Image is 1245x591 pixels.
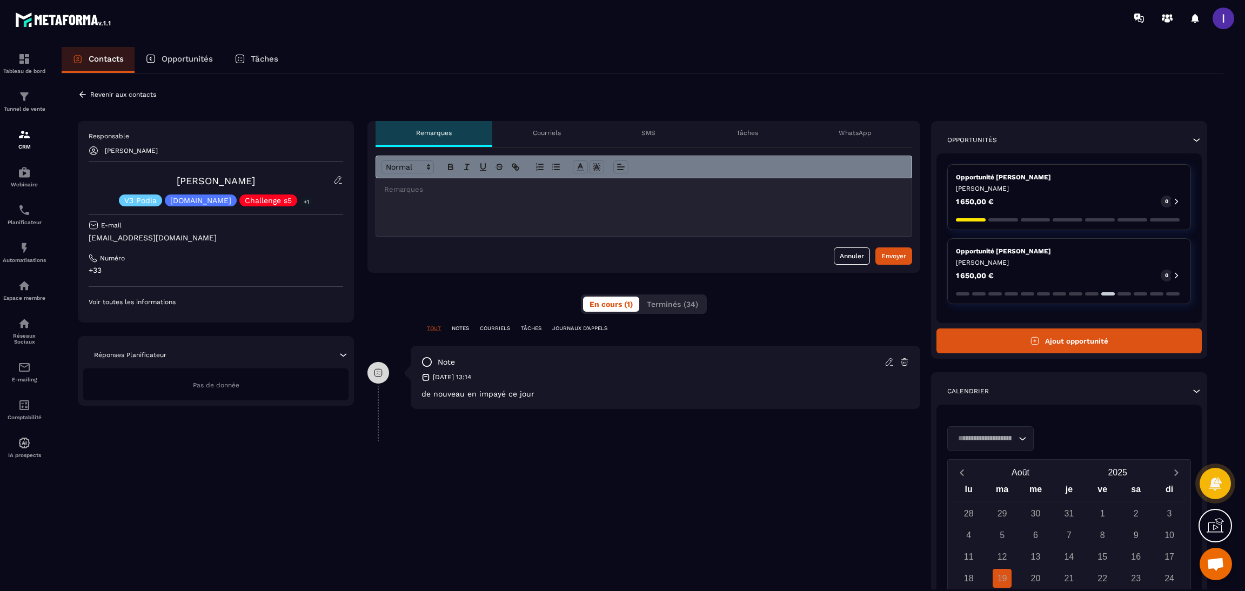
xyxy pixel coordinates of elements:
p: Automatisations [3,257,46,263]
div: 7 [1060,526,1079,545]
div: 12 [993,547,1012,566]
div: 14 [1060,547,1079,566]
a: formationformationCRM [3,120,46,158]
span: Pas de donnée [193,381,239,389]
span: Terminés (34) [647,300,698,308]
p: 0 [1165,198,1168,205]
div: 17 [1160,547,1179,566]
p: 1 650,00 € [956,198,994,205]
div: 2 [1127,504,1146,523]
p: V3 Podia [124,197,157,204]
div: 24 [1160,569,1179,588]
p: Numéro [100,254,125,263]
div: 20 [1026,569,1045,588]
p: NOTES [452,325,469,332]
button: Next month [1166,465,1186,480]
p: Opportunité [PERSON_NAME] [956,247,1182,256]
a: Contacts [62,47,135,73]
a: automationsautomationsEspace membre [3,271,46,309]
p: TOUT [427,325,441,332]
p: Planificateur [3,219,46,225]
p: [DOMAIN_NAME] [170,197,231,204]
button: En cours (1) [583,297,639,312]
button: Open months overlay [972,463,1069,482]
div: 6 [1026,526,1045,545]
p: Tunnel de vente [3,106,46,112]
p: Réponses Planificateur [94,351,166,359]
a: Opportunités [135,47,224,73]
a: formationformationTunnel de vente [3,82,46,120]
p: Opportunité [PERSON_NAME] [956,173,1182,182]
p: Tâches [737,129,758,137]
img: accountant [18,399,31,412]
p: note [438,357,455,367]
p: [DATE] 13:14 [433,373,471,381]
p: Calendrier [947,387,989,395]
button: Annuler [834,247,870,265]
p: Remarques [416,129,452,137]
div: sa [1119,482,1153,501]
button: Open years overlay [1069,463,1166,482]
div: 10 [1160,526,1179,545]
p: Courriels [533,129,561,137]
img: logo [15,10,112,29]
p: Contacts [89,54,124,64]
p: Voir toutes les informations [89,298,343,306]
p: Opportunités [947,136,997,144]
img: social-network [18,317,31,330]
div: 1 [1093,504,1112,523]
p: COURRIELS [480,325,510,332]
p: [EMAIL_ADDRESS][DOMAIN_NAME] [89,233,343,243]
div: 30 [1026,504,1045,523]
a: formationformationTableau de bord [3,44,46,82]
div: 28 [959,504,978,523]
div: 16 [1127,547,1146,566]
div: 19 [993,569,1012,588]
a: Ouvrir le chat [1200,548,1232,580]
p: Réseaux Sociaux [3,333,46,345]
a: [PERSON_NAME] [177,175,255,186]
a: schedulerschedulerPlanificateur [3,196,46,233]
a: emailemailE-mailing [3,353,46,391]
div: me [1019,482,1053,501]
a: Tâches [224,47,289,73]
p: IA prospects [3,452,46,458]
img: automations [18,241,31,254]
span: En cours (1) [590,300,633,308]
button: Envoyer [875,247,912,265]
button: Previous month [952,465,972,480]
p: TÂCHES [521,325,541,332]
p: Webinaire [3,182,46,187]
p: E-mailing [3,377,46,382]
a: social-networksocial-networkRéseaux Sociaux [3,309,46,353]
img: formation [18,90,31,103]
p: Revenir aux contacts [90,91,156,98]
img: automations [18,279,31,292]
p: 0 [1165,272,1168,279]
input: Search for option [954,433,1016,445]
p: [PERSON_NAME] [105,147,158,155]
p: Responsable [89,132,343,140]
div: lu [952,482,986,501]
p: Challenge s5 [245,197,292,204]
p: CRM [3,144,46,150]
img: formation [18,52,31,65]
div: 3 [1160,504,1179,523]
div: 8 [1093,526,1112,545]
div: je [1052,482,1086,501]
div: ma [986,482,1019,501]
p: JOURNAUX D'APPELS [552,325,607,332]
div: ve [1086,482,1119,501]
p: Espace membre [3,295,46,301]
a: automationsautomationsAutomatisations [3,233,46,271]
p: 1 650,00 € [956,272,994,279]
p: Tableau de bord [3,68,46,74]
div: 23 [1127,569,1146,588]
img: automations [18,436,31,449]
div: 15 [1093,547,1112,566]
div: Search for option [947,426,1034,451]
div: 18 [959,569,978,588]
p: [PERSON_NAME] [956,184,1182,193]
div: 13 [1026,547,1045,566]
div: 22 [1093,569,1112,588]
